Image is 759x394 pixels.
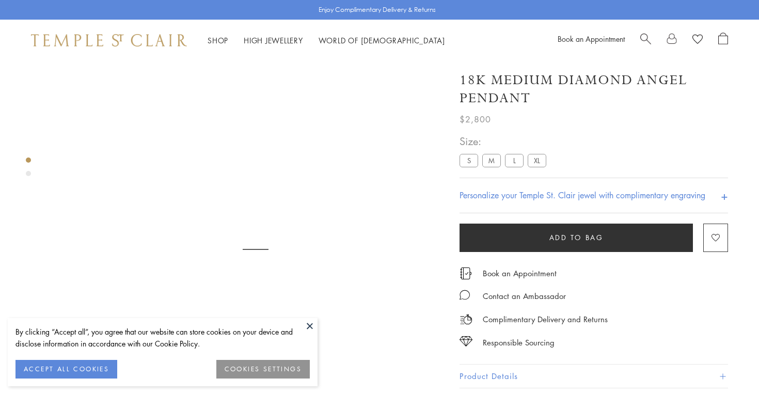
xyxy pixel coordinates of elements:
a: Book an Appointment [483,267,557,279]
a: High JewelleryHigh Jewellery [244,35,303,45]
label: XL [528,154,546,167]
a: Book an Appointment [558,34,625,44]
button: Product Details [460,365,728,388]
a: Search [640,33,651,48]
button: ACCEPT ALL COOKIES [15,360,117,379]
h4: Personalize your Temple St. Clair jewel with complimentary engraving [460,189,705,201]
div: Responsible Sourcing [483,336,555,349]
a: World of [DEMOGRAPHIC_DATA]World of [DEMOGRAPHIC_DATA] [319,35,445,45]
img: Temple St. Clair [31,34,187,46]
img: MessageIcon-01_2.svg [460,290,470,300]
a: ShopShop [208,35,228,45]
div: By clicking “Accept all”, you agree that our website can store cookies on your device and disclos... [15,326,310,350]
p: Complimentary Delivery and Returns [483,313,608,326]
img: icon_appointment.svg [460,267,472,279]
span: $2,800 [460,113,491,126]
a: View Wishlist [692,33,703,48]
label: L [505,154,524,167]
a: Open Shopping Bag [718,33,728,48]
button: COOKIES SETTINGS [216,360,310,379]
span: Add to bag [549,232,604,243]
label: S [460,154,478,167]
img: icon_delivery.svg [460,313,472,326]
label: M [482,154,501,167]
div: Contact an Ambassador [483,290,566,303]
p: Enjoy Complimentary Delivery & Returns [319,5,436,15]
span: Size: [460,133,550,150]
img: icon_sourcing.svg [460,336,472,346]
h4: + [721,186,728,205]
nav: Main navigation [208,34,445,47]
iframe: Gorgias live chat messenger [707,345,749,384]
button: Add to bag [460,224,693,252]
div: Product gallery navigation [26,155,31,184]
h1: 18K Medium Diamond Angel Pendant [460,71,728,107]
